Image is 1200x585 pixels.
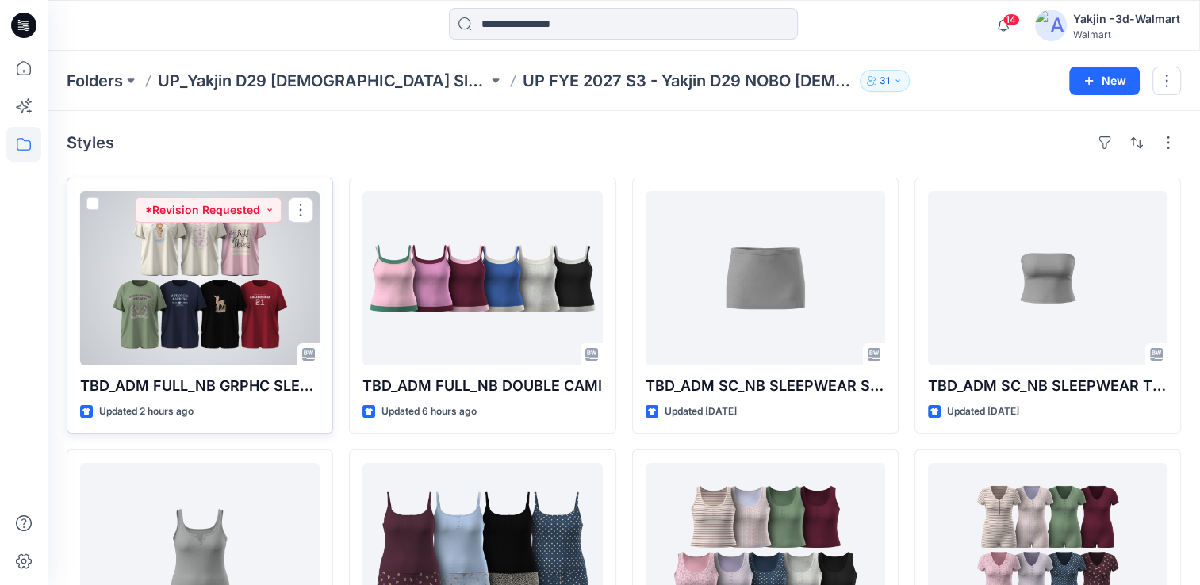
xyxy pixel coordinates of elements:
a: Folders [67,70,123,92]
p: TBD_ADM SC_NB SLEEPWEAR SKORT [646,375,885,397]
p: Updated 6 hours ago [381,403,477,420]
p: Updated [DATE] [665,403,737,420]
button: 31 [860,70,910,92]
span: 14 [1003,13,1020,26]
div: Yakjin -3d-Walmart [1073,10,1180,29]
a: TBD_ADM FULL_NB DOUBLE CAMI [362,191,602,365]
p: UP FYE 2027 S3 - Yakjin D29 NOBO [DEMOGRAPHIC_DATA] Sleepwear [523,70,853,92]
p: 31 [880,72,890,90]
img: avatar [1035,10,1067,41]
div: Walmart [1073,29,1180,40]
button: New [1069,67,1140,95]
a: TBD_ADM SC_NB SLEEPWEAR SKORT [646,191,885,365]
a: UP_Yakjin D29 [DEMOGRAPHIC_DATA] Sleep [158,70,488,92]
p: Updated 2 hours ago [99,403,194,420]
p: TBD_ADM FULL_NB DOUBLE CAMI [362,375,602,397]
p: TBD_ADM FULL_NB GRPHC SLEEP TEE SHORT [80,375,320,397]
h4: Styles [67,133,114,152]
p: Updated [DATE] [947,403,1019,420]
p: TBD_ADM SC_NB SLEEPWEAR TUBE TOP [928,375,1167,397]
a: TBD_ADM FULL_NB GRPHC SLEEP TEE SHORT [80,191,320,365]
a: TBD_ADM SC_NB SLEEPWEAR TUBE TOP [928,191,1167,365]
